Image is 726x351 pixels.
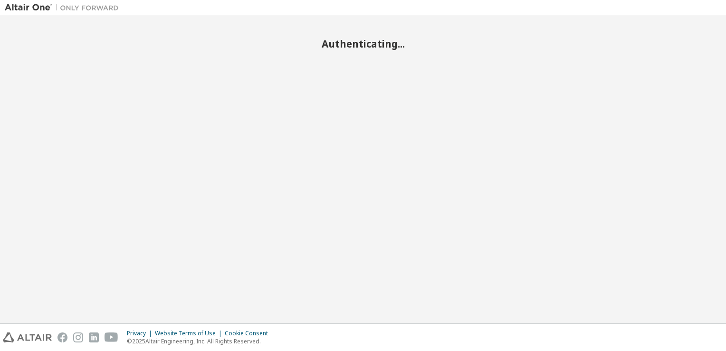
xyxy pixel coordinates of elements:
[127,337,274,345] p: © 2025 Altair Engineering, Inc. All Rights Reserved.
[5,3,124,12] img: Altair One
[3,332,52,342] img: altair_logo.svg
[127,330,155,337] div: Privacy
[225,330,274,337] div: Cookie Consent
[5,38,721,50] h2: Authenticating...
[57,332,67,342] img: facebook.svg
[89,332,99,342] img: linkedin.svg
[73,332,83,342] img: instagram.svg
[105,332,118,342] img: youtube.svg
[155,330,225,337] div: Website Terms of Use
